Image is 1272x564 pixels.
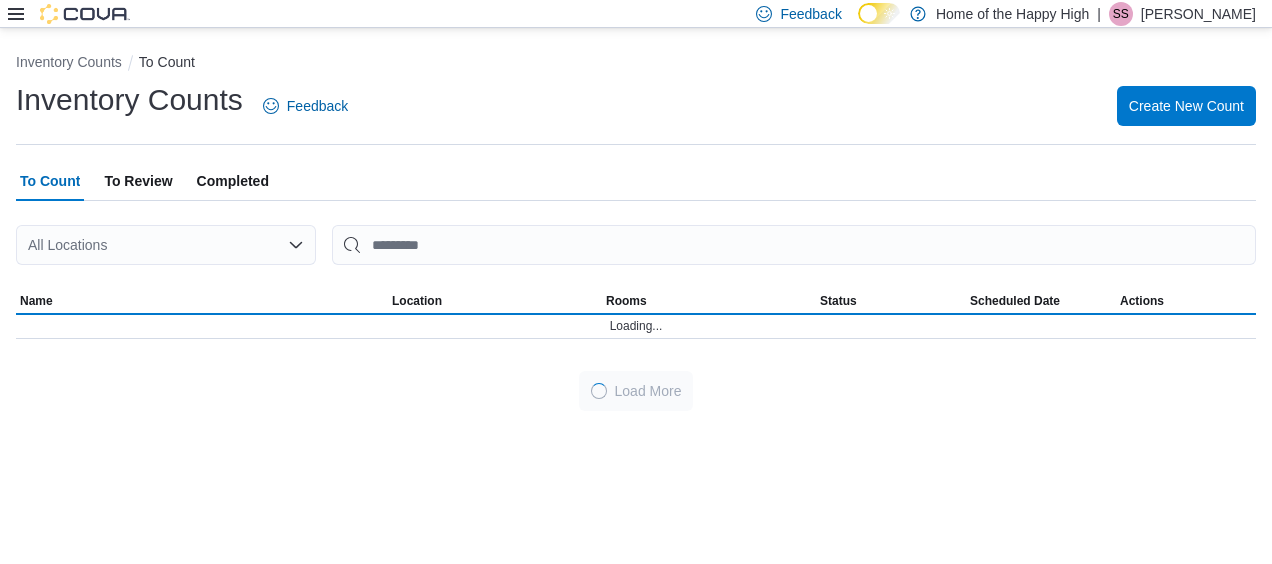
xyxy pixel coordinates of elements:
div: Steven Schultz [1109,2,1133,26]
a: Feedback [255,86,356,126]
span: Status [820,293,857,309]
nav: An example of EuiBreadcrumbs [16,52,1256,76]
span: Name [20,293,53,309]
button: Status [816,289,966,313]
span: To Review [104,161,172,201]
span: Dark Mode [858,24,859,25]
span: Location [392,293,442,309]
span: Feedback [287,96,348,116]
button: Scheduled Date [966,289,1116,313]
span: Create New Count [1129,96,1244,116]
button: Rooms [602,289,816,313]
button: Name [16,289,388,313]
button: Open list of options [288,237,304,253]
input: Dark Mode [858,3,900,24]
span: To Count [20,161,80,201]
p: Home of the Happy High [936,2,1089,26]
span: Load More [615,381,682,401]
h1: Inventory Counts [16,80,243,120]
input: This is a search bar. After typing your query, hit enter to filter the results lower in the page. [332,225,1256,265]
span: Actions [1120,293,1164,309]
span: SS [1113,2,1129,26]
span: Rooms [606,293,647,309]
p: [PERSON_NAME] [1141,2,1256,26]
button: Create New Count [1117,86,1256,126]
button: To Count [139,54,195,70]
p: | [1097,2,1101,26]
span: Scheduled Date [970,293,1060,309]
button: Location [388,289,602,313]
span: Completed [197,161,269,201]
span: Loading [587,380,610,403]
span: Loading... [610,318,663,334]
img: Cova [40,4,130,24]
button: Inventory Counts [16,54,122,70]
button: LoadingLoad More [579,371,694,411]
span: Feedback [780,4,841,24]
